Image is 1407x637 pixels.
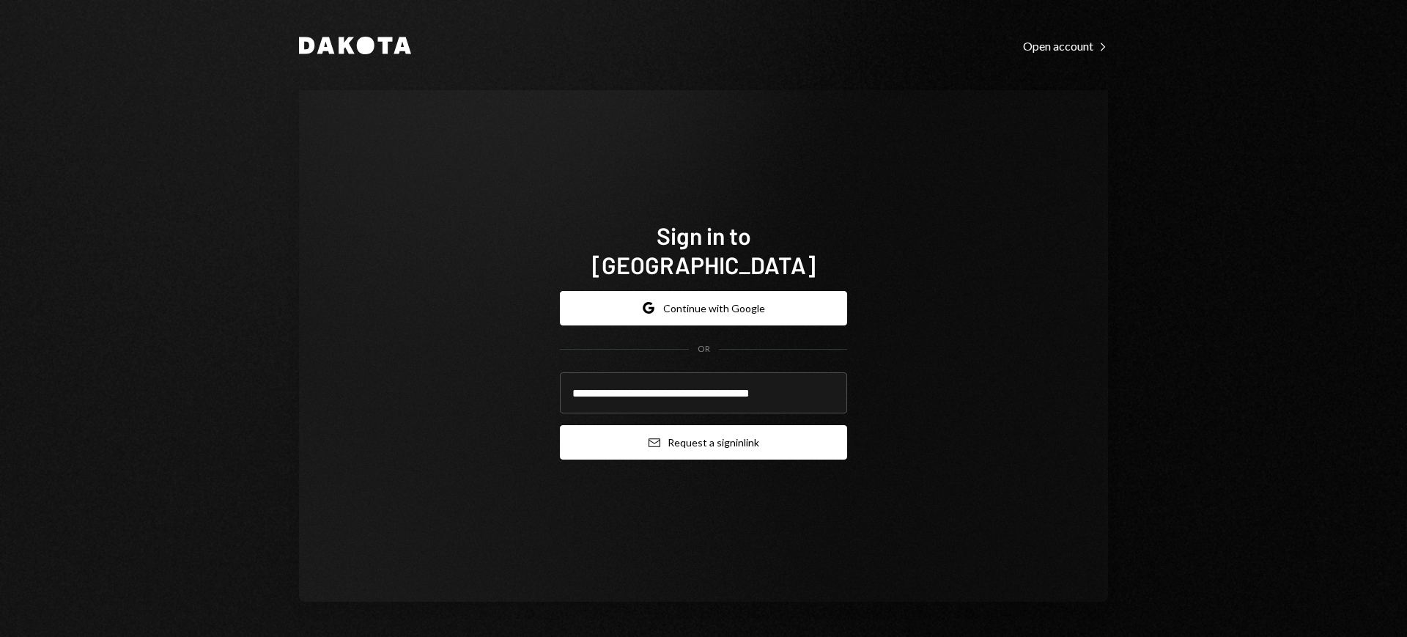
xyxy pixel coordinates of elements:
div: OR [698,343,710,356]
button: Request a signinlink [560,425,847,460]
a: Open account [1023,37,1108,54]
h1: Sign in to [GEOGRAPHIC_DATA] [560,221,847,279]
button: Continue with Google [560,291,847,325]
div: Open account [1023,39,1108,54]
